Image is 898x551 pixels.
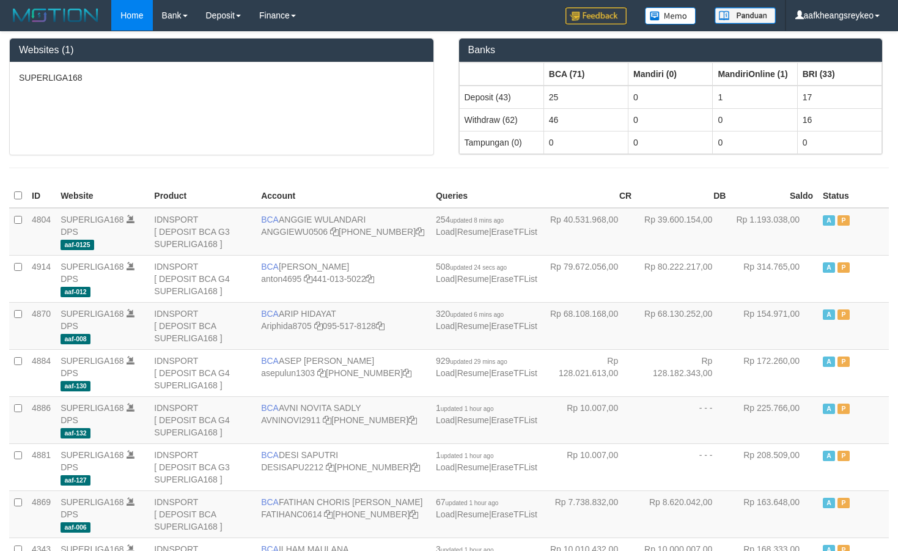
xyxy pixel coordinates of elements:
[797,62,881,86] th: Group: activate to sort column ascending
[330,227,339,237] a: Copy ANGGIEWU0506 to clipboard
[731,443,818,490] td: Rp 208.509,00
[366,274,374,284] a: Copy 4410135022 to clipboard
[441,453,494,459] span: updated 1 hour ago
[261,462,323,472] a: DESISAPU2212
[636,490,731,538] td: Rp 8.620.042,00
[823,309,835,320] span: Active
[441,405,494,412] span: updated 1 hour ago
[446,500,499,506] span: updated 1 hour ago
[543,131,628,153] td: 0
[61,287,90,297] span: aaf-012
[261,262,279,272] span: BCA
[837,498,850,508] span: Paused
[376,321,385,331] a: Copy 0955178128 to clipboard
[457,274,489,284] a: Resume
[731,349,818,396] td: Rp 172.260,00
[628,131,713,153] td: 0
[636,302,731,349] td: Rp 68.130.252,00
[56,184,149,208] th: Website
[261,450,279,460] span: BCA
[823,262,835,273] span: Active
[27,208,56,256] td: 4804
[459,86,543,109] td: Deposit (43)
[542,302,636,349] td: Rp 68.108.168,00
[61,450,124,460] a: SUPERLIGA168
[823,357,835,367] span: Active
[61,475,90,486] span: aaf-127
[457,509,489,519] a: Resume
[56,208,149,256] td: DPS
[149,208,256,256] td: IDNSPORT [ DEPOSIT BCA G3 SUPERLIGA168 ]
[543,62,628,86] th: Group: activate to sort column ascending
[823,404,835,414] span: Active
[27,443,56,490] td: 4881
[636,396,731,443] td: - - -
[459,108,543,131] td: Withdraw (62)
[56,396,149,443] td: DPS
[436,309,537,331] span: | |
[542,184,636,208] th: CR
[61,215,124,224] a: SUPERLIGA168
[823,451,835,461] span: Active
[457,321,489,331] a: Resume
[408,415,417,425] a: Copy 4062280135 to clipboard
[436,356,507,366] span: 929
[19,72,424,84] p: SUPERLIGA168
[436,450,537,472] span: | |
[56,349,149,396] td: DPS
[713,108,797,131] td: 0
[818,184,889,208] th: Status
[837,262,850,273] span: Paused
[542,490,636,538] td: Rp 7.738.832,00
[459,131,543,153] td: Tampungan (0)
[565,7,627,24] img: Feedback.jpg
[436,462,455,472] a: Load
[837,309,850,320] span: Paused
[491,415,537,425] a: EraseTFList
[715,7,776,24] img: panduan.png
[450,358,507,365] span: updated 29 mins ago
[324,509,333,519] a: Copy FATIHANC0614 to clipboard
[837,215,850,226] span: Paused
[149,396,256,443] td: IDNSPORT [ DEPOSIT BCA G4 SUPERLIGA168 ]
[823,498,835,508] span: Active
[261,403,279,413] span: BCA
[542,396,636,443] td: Rp 10.007,00
[61,497,124,507] a: SUPERLIGA168
[731,208,818,256] td: Rp 1.193.038,00
[256,302,431,349] td: ARIP HIDAYAT 095-517-8128
[403,368,411,378] a: Copy 4062281875 to clipboard
[256,490,431,538] td: FATIHAN CHORIS [PERSON_NAME] [PHONE_NUMBER]
[436,415,455,425] a: Load
[9,6,102,24] img: MOTION_logo.png
[837,404,850,414] span: Paused
[457,462,489,472] a: Resume
[468,45,874,56] h3: Banks
[61,309,124,319] a: SUPERLIGA168
[436,309,504,319] span: 320
[436,262,507,272] span: 508
[261,227,328,237] a: ANGGIEWU0506
[491,227,537,237] a: EraseTFList
[436,215,504,224] span: 254
[491,368,537,378] a: EraseTFList
[636,184,731,208] th: DB
[436,403,537,425] span: | |
[410,509,418,519] a: Copy 4062281727 to clipboard
[436,321,455,331] a: Load
[436,262,537,284] span: | |
[797,131,881,153] td: 0
[61,522,90,533] span: aaf-006
[261,321,312,331] a: Ariphida8705
[450,264,507,271] span: updated 24 secs ago
[261,497,279,507] span: BCA
[837,451,850,461] span: Paused
[731,396,818,443] td: Rp 225.766,00
[261,509,322,519] a: FATIHANC0614
[256,349,431,396] td: ASEP [PERSON_NAME] [PHONE_NUMBER]
[731,490,818,538] td: Rp 163.648,00
[636,443,731,490] td: - - -
[450,311,504,318] span: updated 6 mins ago
[457,415,489,425] a: Resume
[326,462,334,472] a: Copy DESISAPU2212 to clipboard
